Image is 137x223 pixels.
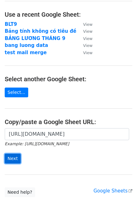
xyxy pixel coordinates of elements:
small: View [83,36,92,41]
a: View [77,43,92,48]
a: Select... [5,88,28,97]
a: bang luong data [5,43,48,48]
input: Paste your Google Sheet URL here [5,128,129,140]
a: View [77,28,92,34]
small: View [83,43,92,48]
small: View [83,22,92,27]
input: Next [5,154,21,163]
small: View [83,50,92,55]
a: BẢNG LƯƠNG THÁNG 9 [5,36,65,41]
a: View [77,21,92,27]
a: Bảng tính không có tiêu đề [5,28,76,34]
a: Need help? [5,187,35,197]
a: test mail merge [5,50,47,55]
small: Example: [URL][DOMAIN_NAME] [5,141,69,146]
div: Tiện ích trò chuyện [106,193,137,223]
h4: Copy/paste a Google Sheet URL: [5,118,132,126]
small: View [83,29,92,34]
a: View [77,36,92,41]
a: View [77,50,92,55]
h4: Select another Google Sheet: [5,75,132,83]
iframe: Chat Widget [106,193,137,223]
h4: Use a recent Google Sheet: [5,11,132,18]
a: BLT9 [5,21,17,27]
a: Google Sheets [93,188,132,194]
